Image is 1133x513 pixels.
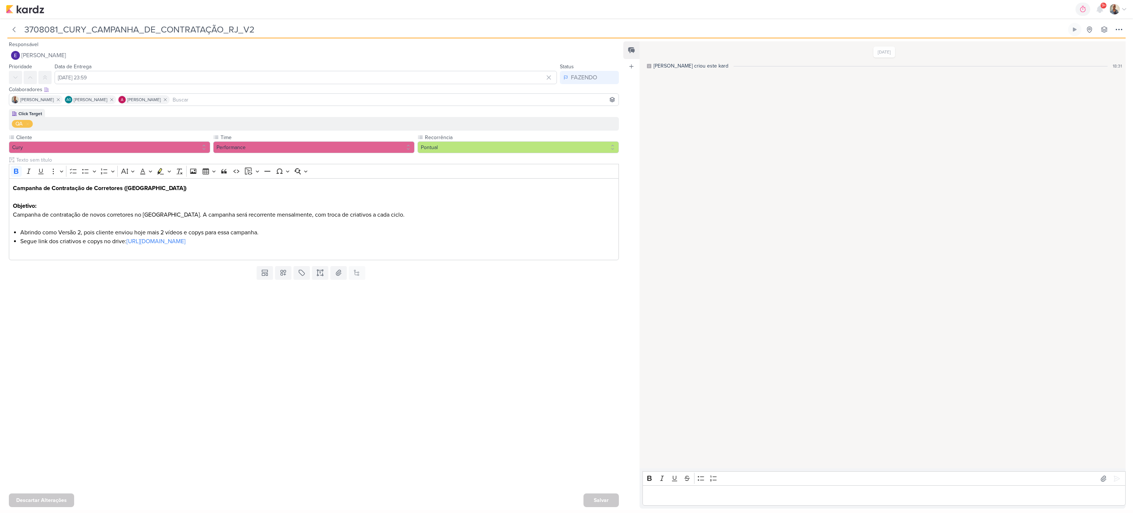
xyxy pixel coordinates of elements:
[1102,3,1106,8] span: 9+
[9,141,210,153] button: Cury
[9,41,38,48] label: Responsável
[55,71,557,84] input: Select a date
[13,185,187,192] strong: Campanha de Contratação de Corretores ([GEOGRAPHIC_DATA])
[642,485,1126,506] div: Editor editing area: main
[127,96,161,103] span: [PERSON_NAME]
[11,51,20,60] img: Eduardo Quaresma
[1072,27,1078,32] div: Ligar relógio
[1113,63,1122,69] div: 18:31
[654,62,728,70] div: [PERSON_NAME] criou este kard
[571,73,597,82] div: FAZENDO
[127,238,186,245] a: [URL][DOMAIN_NAME]
[55,63,91,70] label: Data de Entrega
[15,156,619,164] input: Texto sem título
[171,95,617,104] input: Buscar
[9,63,32,70] label: Prioridade
[65,96,72,103] div: Aline Gimenez Graciano
[15,134,210,141] label: Cliente
[213,141,415,153] button: Performance
[6,5,44,14] img: kardz.app
[417,141,619,153] button: Pontual
[15,120,22,128] div: QA
[74,96,107,103] span: [PERSON_NAME]
[1109,4,1120,14] img: Iara Santos
[18,110,42,117] div: Click Target
[20,96,54,103] span: [PERSON_NAME]
[9,49,619,62] button: [PERSON_NAME]
[642,471,1126,486] div: Editor toolbar
[22,23,1067,36] input: Kard Sem Título
[424,134,619,141] label: Recorrência
[13,202,37,210] strong: Objetivo:
[220,134,415,141] label: Time
[21,51,66,60] span: [PERSON_NAME]
[9,178,619,261] div: Editor editing area: main
[560,71,619,84] button: FAZENDO
[560,63,574,70] label: Status
[9,86,619,93] div: Colaboradores
[20,237,615,246] li: Segue link dos criativos e copys no drive:
[118,96,126,103] img: Alessandra Gomes
[20,228,615,237] li: Abrindo como Versão 2, pois cliente enviou hoje mais 2 vídeos e copys para essa campanha.
[11,96,19,103] img: Iara Santos
[9,164,619,178] div: Editor toolbar
[66,98,71,102] p: AG
[13,210,615,219] p: Campanha de contratação de novos corretores no [GEOGRAPHIC_DATA]. A campanha será recorrente mens...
